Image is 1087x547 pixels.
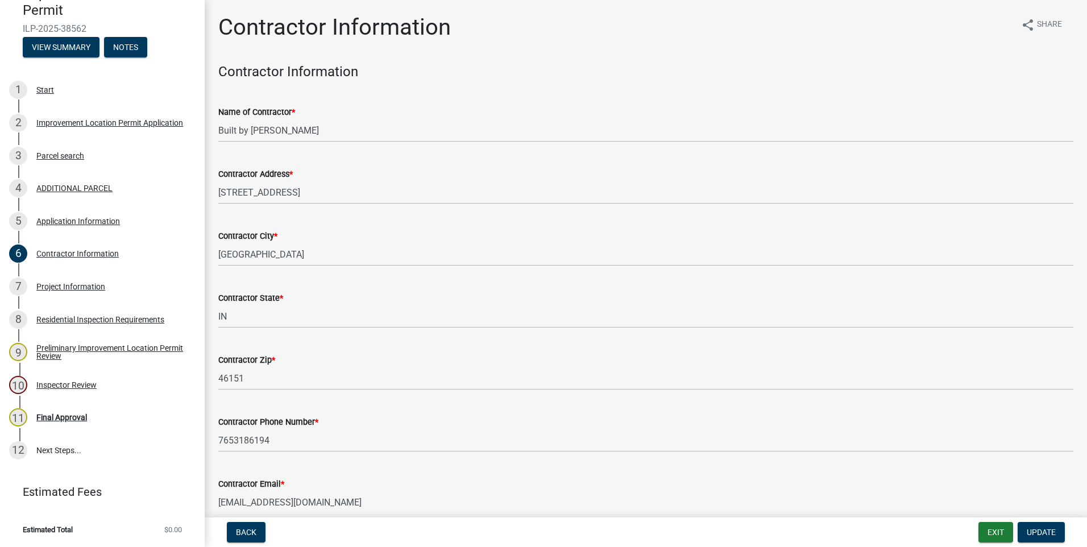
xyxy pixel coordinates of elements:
[36,152,84,160] div: Parcel search
[9,376,27,394] div: 10
[9,277,27,296] div: 7
[9,480,186,503] a: Estimated Fees
[9,441,27,459] div: 12
[9,147,27,165] div: 3
[9,245,27,263] div: 6
[36,316,164,324] div: Residential Inspection Requirements
[9,343,27,361] div: 9
[9,114,27,132] div: 2
[9,81,27,99] div: 1
[1021,18,1035,32] i: share
[1037,18,1062,32] span: Share
[36,283,105,291] div: Project Information
[23,23,182,34] span: ILP-2025-38562
[218,64,1073,80] h4: Contractor Information
[218,233,277,241] label: Contractor City
[1012,14,1071,36] button: shareShare
[978,522,1013,542] button: Exit
[23,43,99,52] wm-modal-confirm: Summary
[36,250,119,258] div: Contractor Information
[9,310,27,329] div: 8
[9,408,27,426] div: 11
[236,528,256,537] span: Back
[104,43,147,52] wm-modal-confirm: Notes
[36,344,186,360] div: Preliminary Improvement Location Permit Review
[218,480,284,488] label: Contractor Email
[36,184,113,192] div: ADDITIONAL PARCEL
[1018,522,1065,542] button: Update
[9,212,27,230] div: 5
[218,295,283,302] label: Contractor State
[218,418,318,426] label: Contractor Phone Number
[218,109,295,117] label: Name of Contractor
[36,413,87,421] div: Final Approval
[218,14,451,41] h1: Contractor Information
[36,119,183,127] div: Improvement Location Permit Application
[104,37,147,57] button: Notes
[218,171,293,179] label: Contractor Address
[1027,528,1056,537] span: Update
[36,217,120,225] div: Application Information
[227,522,265,542] button: Back
[36,86,54,94] div: Start
[23,526,73,533] span: Estimated Total
[9,179,27,197] div: 4
[36,381,97,389] div: Inspector Review
[23,37,99,57] button: View Summary
[164,526,182,533] span: $0.00
[218,357,275,364] label: Contractor Zip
